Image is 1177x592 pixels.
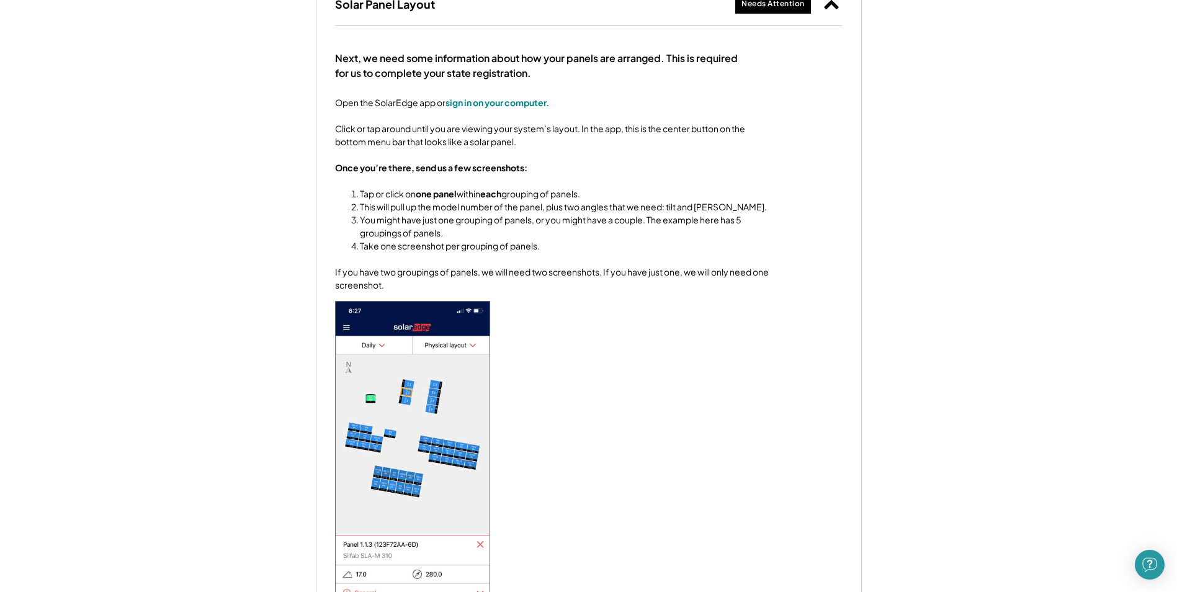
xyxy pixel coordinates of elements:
[360,200,769,213] li: This will pull up the model number of the panel, plus two angles that we need: tilt and [PERSON_N...
[335,162,527,173] strong: Once you’re there, send us a few screenshots:
[416,188,457,199] strong: one panel
[445,97,549,108] a: sign in on your computer.
[360,213,769,240] li: You might have just one grouping of panels, or you might have a couple. The example here has 5 gr...
[335,51,738,81] div: Next, we need some information about how your panels are arranged. This is required for us to com...
[1135,550,1165,580] div: Open Intercom Messenger
[360,187,769,200] li: Tap or click on within grouping of panels.
[360,240,769,253] li: Take one screenshot per grouping of panels.
[480,188,501,199] strong: each
[335,96,769,292] div: Open the SolarEdge app or Click or tap around until you are viewing your system’s layout. In the ...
